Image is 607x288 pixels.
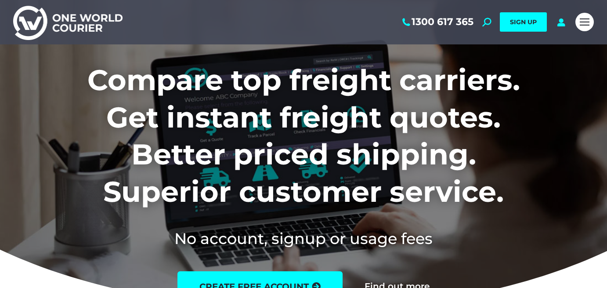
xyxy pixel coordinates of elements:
[500,12,547,32] a: SIGN UP
[13,4,123,40] img: One World Courier
[575,13,594,31] a: Mobile menu icon
[29,228,578,249] h2: No account, signup or usage fees
[29,62,578,210] h1: Compare top freight carriers. Get instant freight quotes. Better priced shipping. Superior custom...
[401,16,473,28] a: 1300 617 365
[510,18,537,26] span: SIGN UP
